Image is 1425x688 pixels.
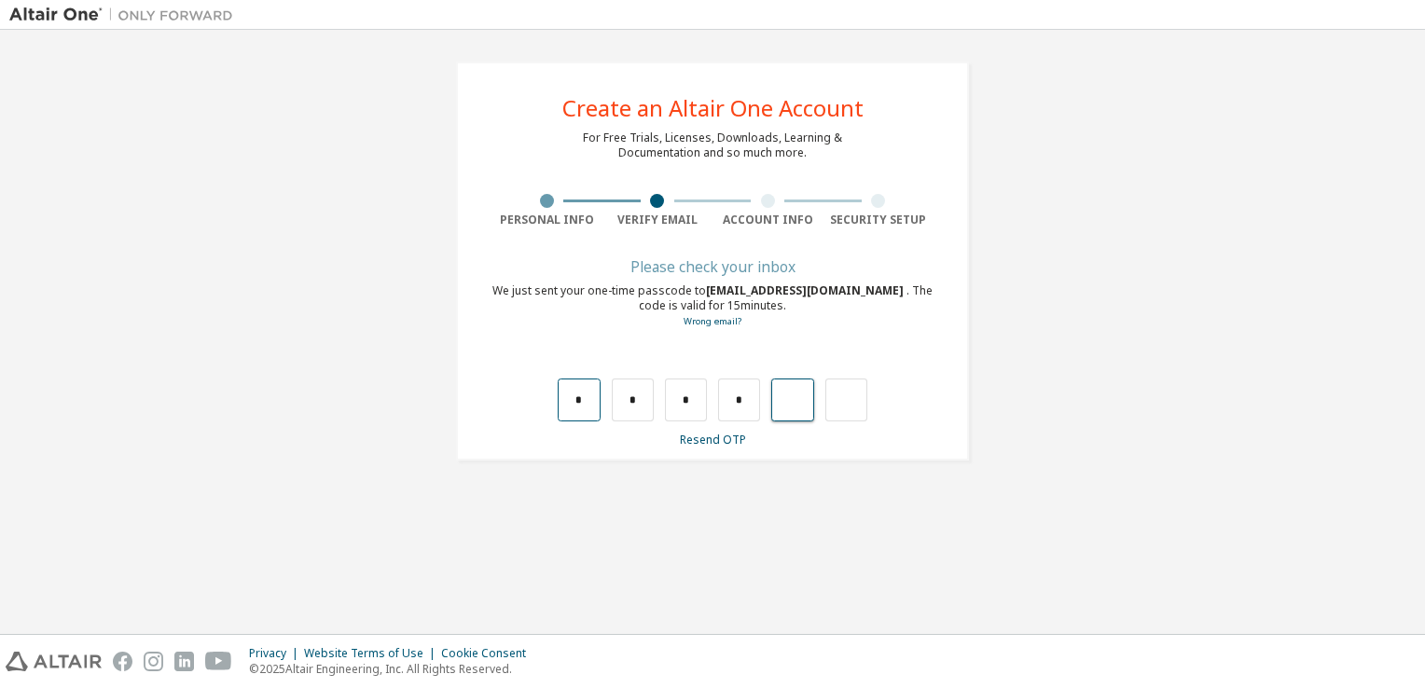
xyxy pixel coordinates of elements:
[491,213,602,227] div: Personal Info
[491,261,934,272] div: Please check your inbox
[304,646,441,661] div: Website Terms of Use
[174,652,194,671] img: linkedin.svg
[680,432,746,447] a: Resend OTP
[249,646,304,661] div: Privacy
[6,652,102,671] img: altair_logo.svg
[144,652,163,671] img: instagram.svg
[712,213,823,227] div: Account Info
[684,315,741,327] a: Go back to the registration form
[491,283,934,329] div: We just sent your one-time passcode to . The code is valid for 15 minutes.
[249,661,537,677] p: © 2025 Altair Engineering, Inc. All Rights Reserved.
[706,282,906,298] span: [EMAIL_ADDRESS][DOMAIN_NAME]
[441,646,537,661] div: Cookie Consent
[602,213,713,227] div: Verify Email
[9,6,242,24] img: Altair One
[583,131,842,160] div: For Free Trials, Licenses, Downloads, Learning & Documentation and so much more.
[113,652,132,671] img: facebook.svg
[562,97,864,119] div: Create an Altair One Account
[823,213,934,227] div: Security Setup
[205,652,232,671] img: youtube.svg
